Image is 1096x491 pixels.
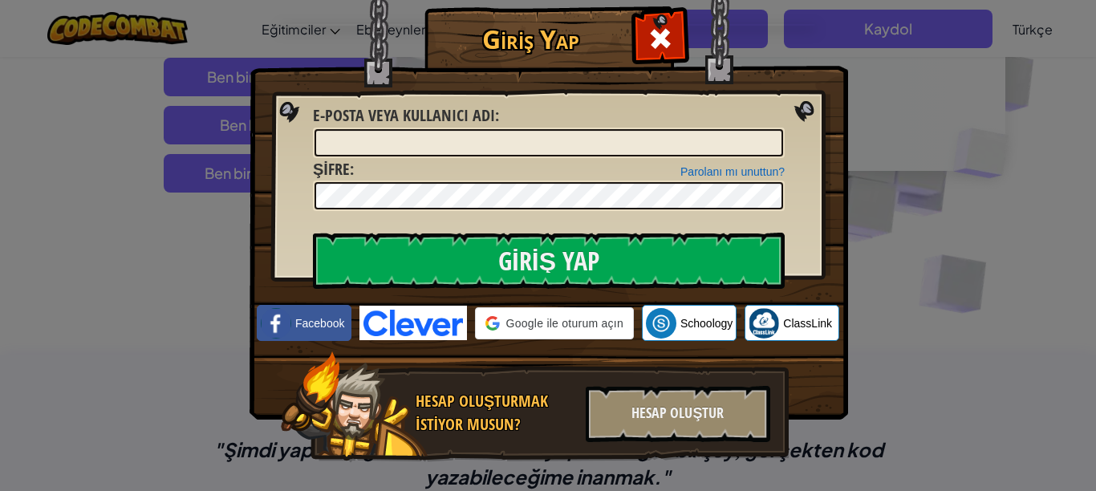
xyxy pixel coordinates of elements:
[646,308,676,339] img: schoology.png
[586,386,770,442] div: Hesap Oluştur
[359,306,467,340] img: clever-logo-blue.png
[428,25,633,53] h1: Giriş Yap
[313,158,354,181] label: :
[680,165,785,178] a: Parolanı mı unuttun?
[783,315,832,331] span: ClassLink
[749,308,779,339] img: classlink-logo-small.png
[313,104,499,128] label: :
[313,158,350,180] span: Şifre
[261,308,291,339] img: facebook_small.png
[475,307,634,339] div: Google ile oturum açın
[295,315,344,331] span: Facebook
[313,233,785,289] input: Giriş Yap
[506,315,623,331] span: Google ile oturum açın
[416,390,576,436] div: Hesap oluşturmak istiyor musun?
[680,315,733,331] span: Schoology
[313,104,495,126] span: E-posta veya kullanıcı adı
